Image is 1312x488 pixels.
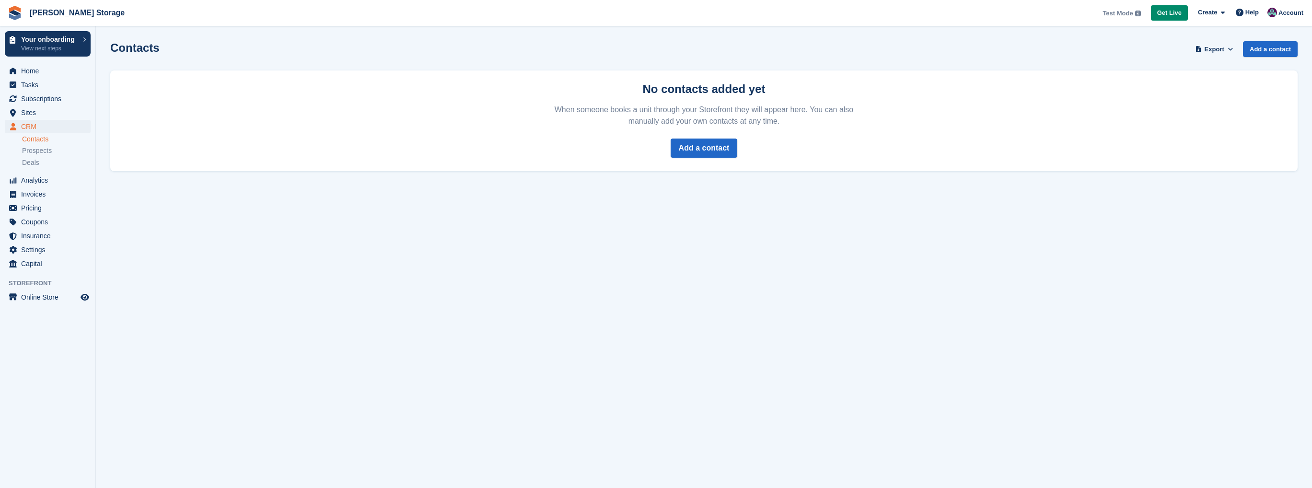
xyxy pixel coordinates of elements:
img: Paul Thorp [1267,8,1277,17]
a: menu [5,106,91,119]
span: Pricing [21,201,79,215]
img: icon-info-grey-7440780725fd019a000dd9b08b2336e03edf1995a4989e88bcd33f0948082b44.svg [1135,11,1141,16]
span: Create [1198,8,1217,17]
span: Home [21,64,79,78]
span: Sites [21,106,79,119]
p: View next steps [21,44,78,53]
span: Storefront [9,279,95,288]
span: Coupons [21,215,79,229]
span: Test Mode [1103,9,1133,18]
span: Settings [21,243,79,256]
a: menu [5,64,91,78]
span: Capital [21,257,79,270]
span: Invoices [21,187,79,201]
p: Your onboarding [21,36,78,43]
button: Export [1193,41,1235,57]
span: Insurance [21,229,79,243]
span: Tasks [21,78,79,92]
a: Contacts [22,135,91,144]
a: menu [5,201,91,215]
a: menu [5,92,91,105]
a: menu [5,257,91,270]
a: menu [5,243,91,256]
a: menu [5,120,91,133]
a: Preview store [79,291,91,303]
strong: No contacts added yet [642,82,765,95]
span: Help [1245,8,1259,17]
span: Deals [22,158,39,167]
a: menu [5,290,91,304]
a: menu [5,174,91,187]
a: Deals [22,158,91,168]
a: Add a contact [1243,41,1298,57]
h1: Contacts [110,41,160,54]
span: CRM [21,120,79,133]
a: [PERSON_NAME] Storage [26,5,128,21]
a: menu [5,78,91,92]
img: stora-icon-8386f47178a22dfd0bd8f6a31ec36ba5ce8667c1dd55bd0f319d3a0aa187defe.svg [8,6,22,20]
span: Subscriptions [21,92,79,105]
p: When someone books a unit through your Storefront they will appear here. You can also manually ad... [553,104,856,127]
a: menu [5,229,91,243]
span: Online Store [21,290,79,304]
span: Analytics [21,174,79,187]
span: Account [1278,8,1303,18]
a: Add a contact [671,139,738,158]
a: Your onboarding View next steps [5,31,91,57]
span: Export [1205,45,1224,54]
span: Get Live [1157,8,1182,18]
a: Prospects [22,146,91,156]
a: menu [5,187,91,201]
span: Prospects [22,146,52,155]
a: menu [5,215,91,229]
a: Get Live [1151,5,1188,21]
